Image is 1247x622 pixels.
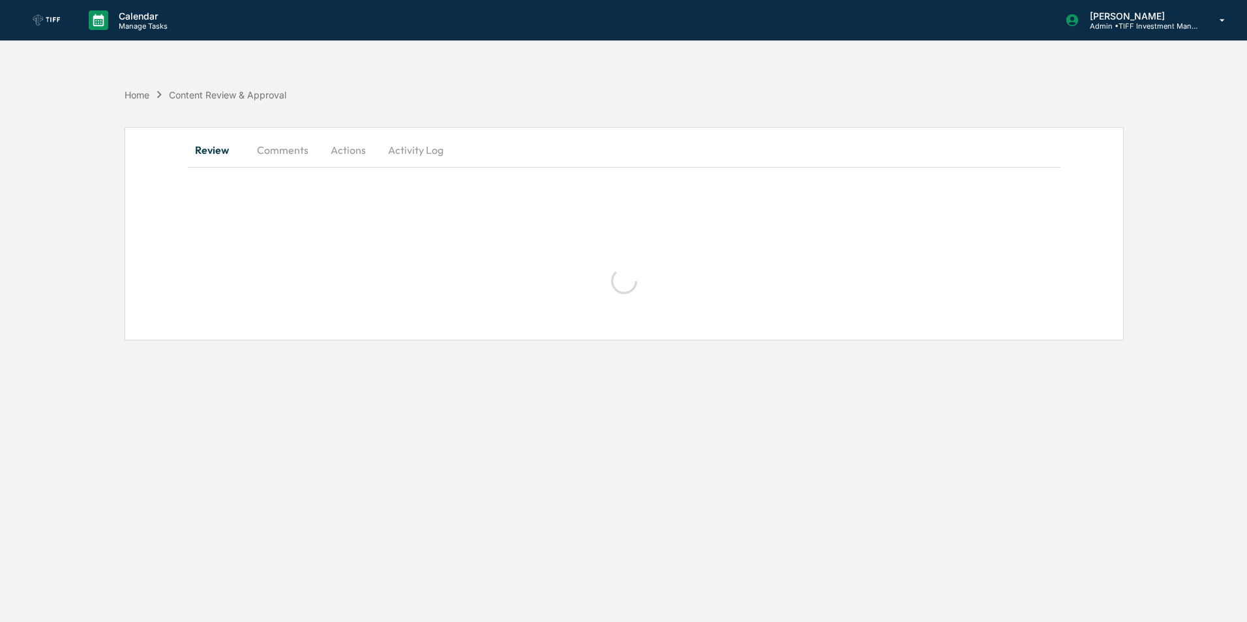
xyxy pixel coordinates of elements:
[378,134,454,166] button: Activity Log
[1079,22,1201,31] p: Admin • TIFF Investment Management
[319,134,378,166] button: Actions
[188,134,1060,166] div: secondary tabs example
[169,89,286,100] div: Content Review & Approval
[125,89,149,100] div: Home
[108,22,174,31] p: Manage Tasks
[188,134,247,166] button: Review
[1079,10,1201,22] p: [PERSON_NAME]
[247,134,319,166] button: Comments
[108,10,174,22] p: Calendar
[31,13,63,27] img: logo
